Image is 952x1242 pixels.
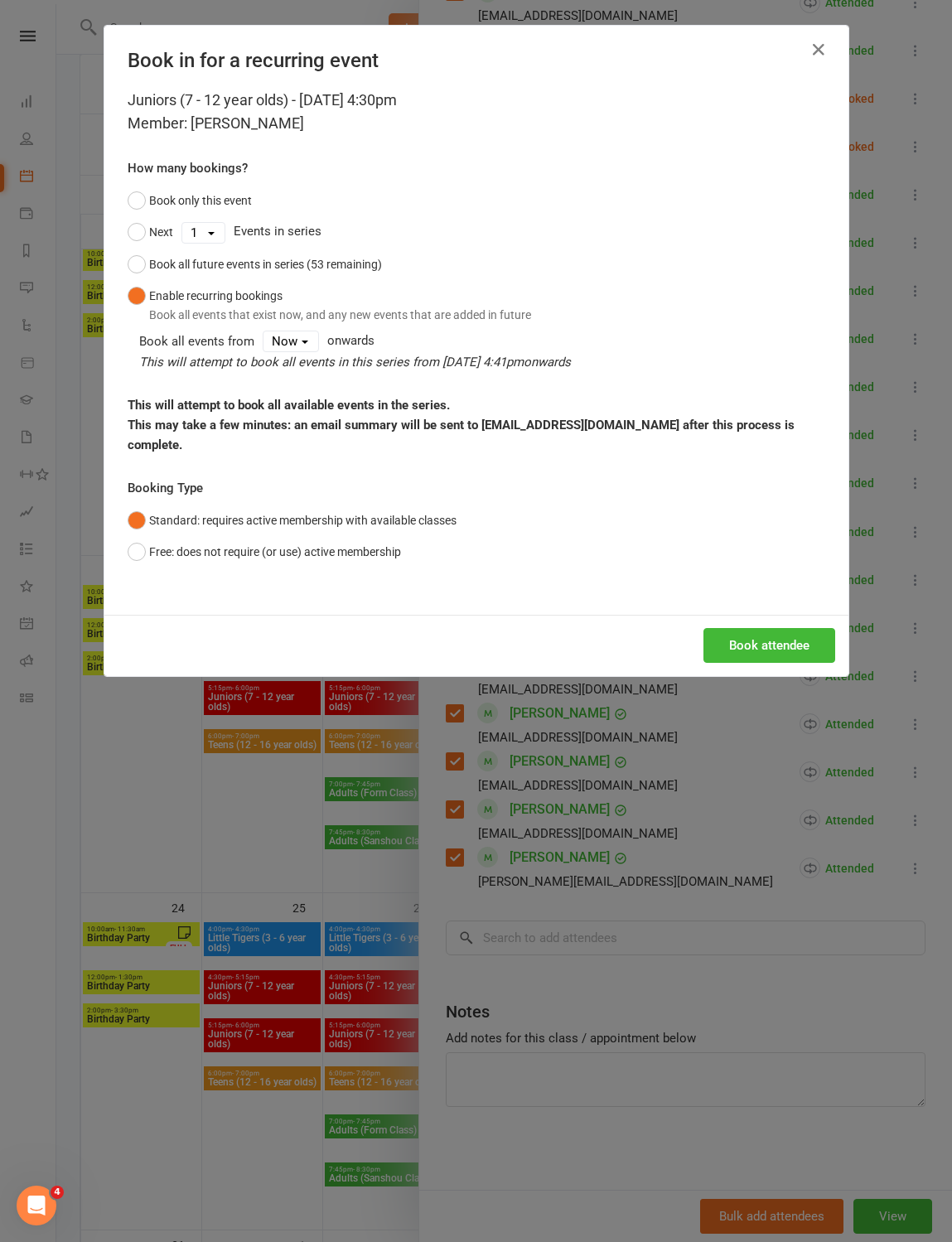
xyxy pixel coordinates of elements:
[149,255,382,273] div: Book all future events in series (53 remaining)
[442,355,524,370] span: [DATE] 4:41pm
[805,36,832,63] button: Close
[128,185,252,216] button: Book only this event
[139,331,254,351] div: Book all events from
[17,1186,56,1225] iframe: Intercom live chat
[128,280,531,331] button: Enable recurring bookingsBook all events that exist now, and any new events that are added in future
[703,628,835,663] button: Book attendee
[139,331,825,372] div: onwards
[128,418,795,452] strong: This may take a few minutes: an email summary will be sent to [EMAIL_ADDRESS][DOMAIN_NAME] after ...
[128,505,457,536] button: Standard: requires active membership with available classes
[128,249,382,280] button: Book all future events in series (53 remaining)
[128,478,203,498] label: Booking Type
[128,49,825,72] h4: Book in for a recurring event
[128,158,248,178] label: How many bookings?
[128,216,173,248] button: Next
[128,398,450,413] strong: This will attempt to book all available events in the series.
[128,216,825,248] div: Events in series
[149,306,531,324] div: Book all events that exist now, and any new events that are added in future
[128,536,401,568] button: Free: does not require (or use) active membership
[128,89,825,135] div: Juniors (7 - 12 year olds) - [DATE] 4:30pm Member: [PERSON_NAME]
[51,1186,64,1199] span: 4
[139,352,825,372] div: This will attempt to book all events in this series from onwards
